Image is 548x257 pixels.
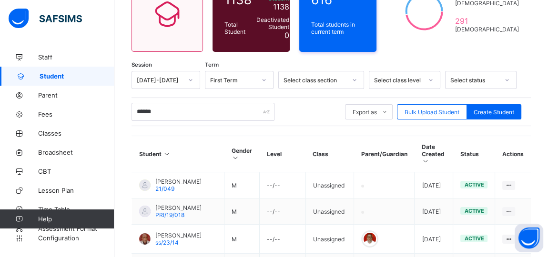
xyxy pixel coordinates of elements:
[132,136,224,172] th: Student
[163,150,171,158] i: Sort in Ascending Order
[305,136,354,172] th: Class
[453,136,495,172] th: Status
[415,225,453,254] td: [DATE]
[260,198,305,225] td: --/--
[415,172,453,198] td: [DATE]
[137,77,183,84] div: [DATE]-[DATE]
[284,77,346,84] div: Select class section
[9,9,82,29] img: safsims
[210,77,256,84] div: First Term
[354,136,415,172] th: Parent/Guardian
[260,136,305,172] th: Level
[38,206,114,213] span: Time Table
[455,26,519,33] span: [DEMOGRAPHIC_DATA]
[464,235,484,242] span: active
[422,158,430,165] i: Sort in Ascending Order
[405,109,459,116] span: Bulk Upload Student
[224,136,260,172] th: Gender
[515,224,543,252] button: Open asap
[224,198,260,225] td: M
[222,19,254,38] div: Total Student
[40,72,114,80] span: Student
[38,110,114,118] span: Fees
[273,2,289,11] span: 1138
[284,30,289,40] span: 0
[455,16,519,26] span: 291
[305,225,354,254] td: Unassigned
[155,211,184,218] span: PRI/19/018
[224,172,260,198] td: M
[38,234,114,242] span: Configuration
[38,53,114,61] span: Staff
[415,198,453,225] td: [DATE]
[474,109,514,116] span: Create Student
[38,187,114,194] span: Lesson Plan
[232,154,240,161] i: Sort in Ascending Order
[155,204,202,211] span: [PERSON_NAME]
[155,185,174,192] span: 21/049
[205,61,219,68] span: Term
[353,109,377,116] span: Export as
[260,225,305,254] td: --/--
[132,61,152,68] span: Session
[464,181,484,188] span: active
[415,136,453,172] th: Date Created
[38,129,114,137] span: Classes
[260,172,305,198] td: --/--
[155,178,202,185] span: [PERSON_NAME]
[256,16,289,30] span: Deactivated Student
[38,215,114,223] span: Help
[155,239,179,246] span: ss/23/14
[155,232,202,239] span: [PERSON_NAME]
[311,21,365,35] span: Total students in current term
[305,172,354,198] td: Unassigned
[495,136,531,172] th: Actions
[224,225,260,254] td: M
[464,208,484,214] span: active
[305,198,354,225] td: Unassigned
[374,77,423,84] div: Select class level
[38,91,114,99] span: Parent
[38,148,114,156] span: Broadsheet
[450,77,499,84] div: Select status
[38,168,114,175] span: CBT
